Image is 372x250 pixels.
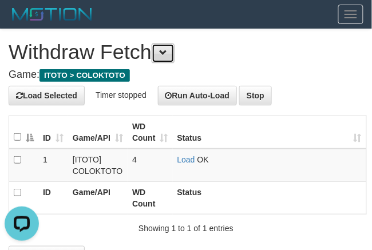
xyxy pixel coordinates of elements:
[128,116,172,149] th: WD Count: activate to sort column ascending
[39,69,130,82] span: ITOTO > COLOKTOTO
[9,6,96,23] img: MOTION_logo.png
[173,116,367,149] th: Status: activate to sort column ascending
[177,155,195,164] a: Load
[96,90,147,100] span: Timer stopped
[68,149,128,182] td: [ITOTO] COLOKTOTO
[38,149,68,182] td: 1
[128,182,172,215] th: WD Count
[68,182,128,215] th: Game/API
[38,116,68,149] th: ID: activate to sort column ascending
[9,218,363,234] div: Showing 1 to 1 of 1 entries
[68,116,128,149] th: Game/API: activate to sort column ascending
[239,86,272,105] button: Stop
[9,86,85,105] button: Load Selected
[38,182,68,215] th: ID
[5,5,39,39] button: Open LiveChat chat widget
[9,41,363,64] h1: Withdraw Fetch
[9,69,363,81] h4: Game:
[158,86,238,105] button: Run Auto-Load
[173,182,367,215] th: Status
[132,155,137,164] span: 4
[197,155,209,164] span: OK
